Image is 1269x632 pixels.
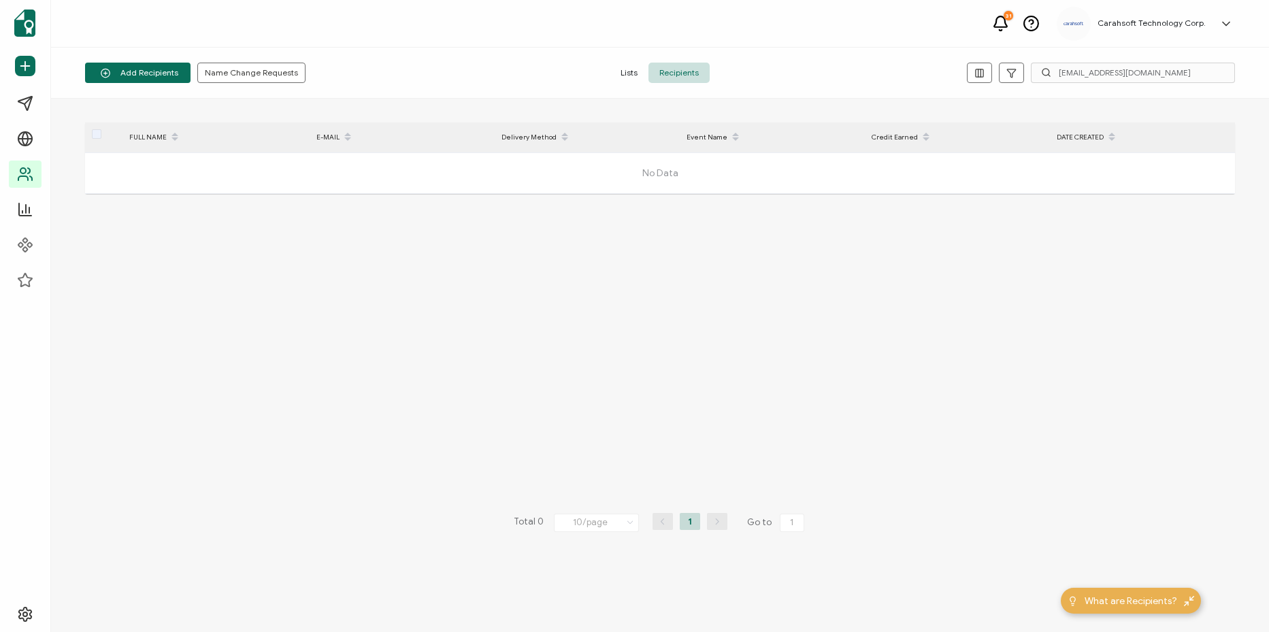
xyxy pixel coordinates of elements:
span: What are Recipients? [1085,594,1177,608]
span: Recipients [648,63,710,83]
li: 1 [680,513,700,530]
div: E-MAIL [310,126,495,149]
div: FULL NAME [122,126,310,149]
input: Search [1031,63,1235,83]
div: Credit Earned [865,126,1050,149]
span: Total 0 [514,513,544,532]
div: Delivery Method [495,126,680,149]
span: Name Change Requests [205,69,298,77]
button: Add Recipients [85,63,191,83]
div: Event Name [680,126,865,149]
img: minimize-icon.svg [1184,596,1194,606]
iframe: Chat Widget [1201,567,1269,632]
span: No Data [373,153,948,194]
img: sertifier-logomark-colored.svg [14,10,35,37]
div: 31 [1004,11,1013,20]
button: Name Change Requests [197,63,306,83]
div: DATE CREATED [1050,126,1235,149]
input: Select [554,514,639,532]
span: Go to [747,513,807,532]
span: Lists [610,63,648,83]
h5: Carahsoft Technology Corp. [1098,18,1206,28]
img: a9ee5910-6a38-4b3f-8289-cffb42fa798b.svg [1064,22,1084,26]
